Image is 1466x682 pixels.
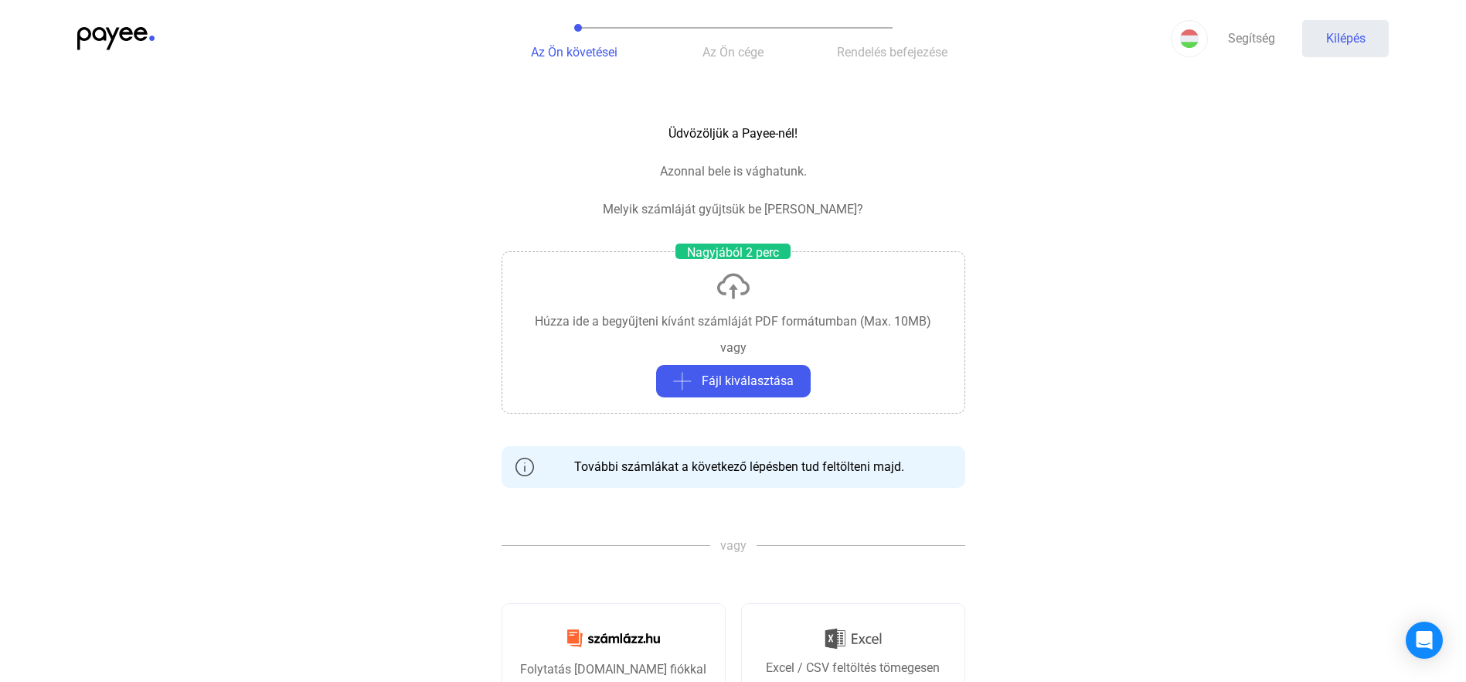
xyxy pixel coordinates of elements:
font: Az Ön cége [702,45,764,60]
img: Excel [825,622,882,655]
img: HU [1180,29,1199,48]
font: Nagyjából 2 perc [687,245,779,260]
font: Rendelés befejezése [837,45,947,60]
img: Számlázz.hu [558,620,669,656]
font: További számlákat a következő lépésben tud feltölteni majd. [574,459,904,474]
img: info-szürke-körvonal [515,458,534,476]
img: plusz szürke [673,372,692,390]
font: Azonnal bele is vághatunk. [660,164,807,179]
font: Fájl kiválasztása [702,373,794,388]
font: vagy [720,340,747,355]
img: feltöltés-felhő [715,268,752,305]
font: Húzza ide a begyűjteni kívánt számláját PDF formátumban (Max. 10MB) [535,314,931,329]
font: Kilépés [1326,31,1366,46]
font: vagy [720,538,747,553]
button: plusz szürkeFájl kiválasztása [656,365,811,397]
font: Melyik számláját gyűjtsük be [PERSON_NAME]? [603,202,863,217]
button: HU [1171,20,1208,57]
div: Intercom Messenger megnyitása [1406,622,1443,659]
font: Segítség [1228,31,1275,46]
font: Üdvözöljük a Payee-nél! [668,126,798,141]
font: Az Ön követései [531,45,617,60]
font: Folytatás [DOMAIN_NAME] fiókkal [520,662,706,677]
img: kedvezményezett-logó [77,27,155,50]
button: Kilépés [1302,20,1389,57]
font: Excel / CSV feltöltés tömegesen [766,660,940,675]
a: Segítség [1208,20,1294,57]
